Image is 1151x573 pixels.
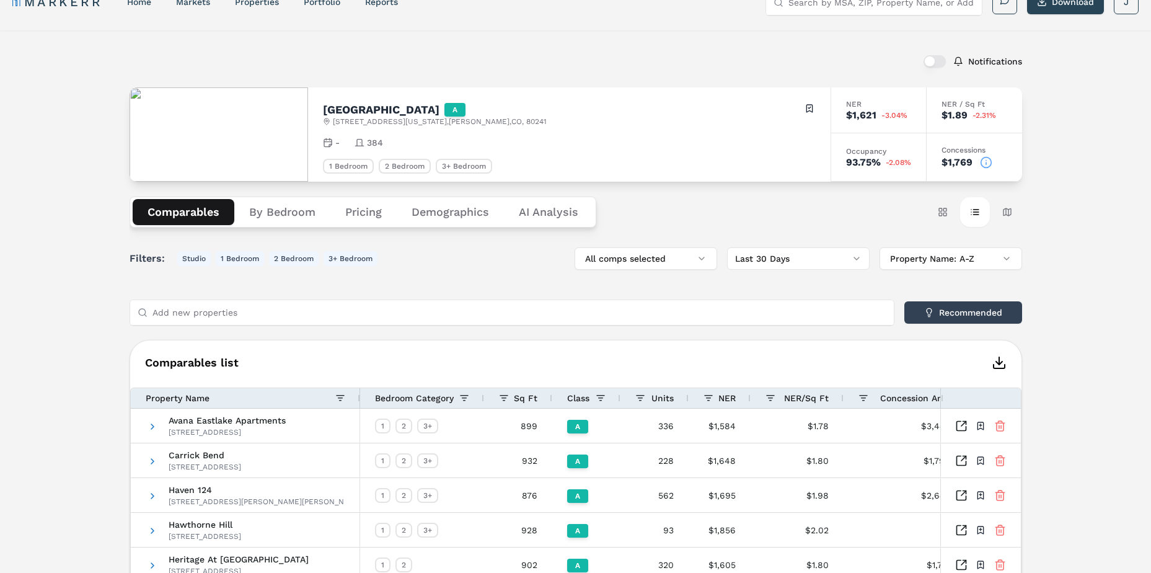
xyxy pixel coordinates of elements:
[484,443,552,477] div: 932
[417,453,438,468] div: 3+
[881,112,907,119] span: -3.04%
[484,478,552,512] div: 876
[942,146,1007,154] div: Concessions
[234,199,330,225] button: By Bedroom
[169,531,241,541] div: [STREET_ADDRESS]
[375,557,390,572] div: 1
[444,103,465,117] div: A
[567,489,588,503] div: A
[169,486,344,494] span: Haven 124
[942,100,1007,108] div: NER / Sq Ft
[145,357,239,368] span: Comparables list
[395,488,412,503] div: 2
[751,443,844,477] div: $1.80
[972,112,996,119] span: -2.31%
[718,393,736,403] span: NER
[375,523,390,538] div: 1
[880,247,1022,270] button: Property Name: A-Z
[324,251,377,266] button: 3+ Bedroom
[169,462,241,472] div: [STREET_ADDRESS]
[367,136,383,149] span: 384
[858,409,965,443] div: $3,445
[567,420,588,433] div: A
[858,479,965,513] div: $2,645
[955,524,968,536] a: Inspect Comparables
[375,453,390,468] div: 1
[620,443,689,477] div: 228
[379,159,431,174] div: 2 Bedroom
[417,523,438,538] div: 3+
[620,513,689,547] div: 93
[375,393,454,403] span: Bedroom Category
[146,393,209,403] span: Property Name
[942,158,972,167] div: $1,769
[955,559,968,571] a: Inspect Comparables
[955,455,968,467] a: Inspect Comparables
[169,520,241,529] span: Hawthorne Hill
[395,453,412,468] div: 2
[395,523,412,538] div: 2
[169,427,286,437] div: [STREET_ADDRESS]
[323,104,439,115] h2: [GEOGRAPHIC_DATA]
[620,409,689,443] div: 336
[323,159,374,174] div: 1 Bedroom
[751,478,844,512] div: $1.98
[689,513,751,547] div: $1,856
[133,199,234,225] button: Comparables
[846,158,881,167] div: 93.75%
[575,247,717,270] button: All comps selected
[955,420,968,432] a: Inspect Comparables
[330,199,397,225] button: Pricing
[177,251,211,266] button: Studio
[216,251,264,266] button: 1 Bedroom
[335,136,340,149] span: -
[514,393,537,403] span: Sq Ft
[130,251,172,266] span: Filters:
[689,409,751,443] div: $1,584
[567,455,588,468] div: A
[846,110,876,120] div: $1,621
[169,451,241,460] span: Carrick Bend
[846,148,911,155] div: Occupancy
[846,100,911,108] div: NER
[955,489,968,502] a: Inspect Comparables
[169,497,344,507] div: [STREET_ADDRESS][PERSON_NAME][PERSON_NAME]
[620,478,689,512] div: 562
[968,57,1022,66] label: Notifications
[484,409,552,443] div: 899
[858,444,965,478] div: $1,798
[484,513,552,547] div: 928
[375,488,390,503] div: 1
[567,559,588,572] div: A
[397,199,504,225] button: Demographics
[651,393,674,403] span: Units
[942,110,968,120] div: $1.89
[689,478,751,512] div: $1,695
[567,393,589,403] span: Class
[417,419,438,433] div: 3+
[395,419,412,433] div: 2
[169,555,309,564] span: Heritage At [GEOGRAPHIC_DATA]
[333,117,547,127] span: [STREET_ADDRESS][US_STATE] , [PERSON_NAME] , CO , 80241
[880,393,965,403] span: Concession Amount
[567,524,588,538] div: A
[375,419,390,433] div: 1
[504,199,593,225] button: AI Analysis
[858,513,965,548] div: -
[269,251,319,266] button: 2 Bedroom
[689,443,751,477] div: $1,648
[417,488,438,503] div: 3+
[169,416,286,425] span: Avana Eastlake Apartments
[904,301,1022,324] button: Recommended
[751,409,844,443] div: $1.78
[784,393,829,403] span: NER/Sq Ft
[751,513,844,547] div: $2.02
[395,557,412,572] div: 2
[886,159,911,166] span: -2.08%
[436,159,492,174] div: 3+ Bedroom
[152,300,886,325] input: Add new properties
